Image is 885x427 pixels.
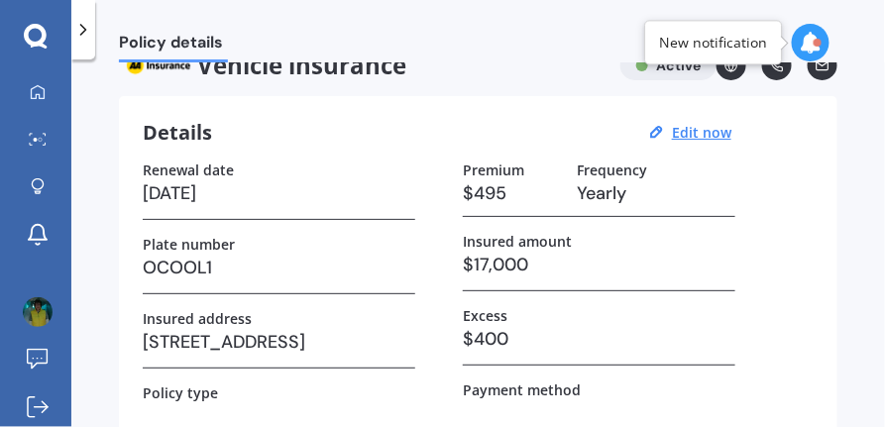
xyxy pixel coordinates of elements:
[463,381,581,398] label: Payment method
[143,236,235,253] label: Plate number
[143,253,415,282] h3: OCOOL1
[143,310,252,327] label: Insured address
[143,384,218,401] label: Policy type
[463,233,572,250] label: Insured amount
[672,123,731,142] u: Edit now
[463,178,561,208] h3: $495
[119,51,605,80] span: Vehicle insurance
[143,178,415,208] h3: [DATE]
[463,324,735,354] h3: $400
[143,161,234,178] label: Renewal date
[463,161,524,178] label: Premium
[143,120,212,146] h3: Details
[119,33,228,59] span: Policy details
[463,250,735,279] h3: $17,000
[577,178,735,208] h3: Yearly
[119,51,197,80] img: AA.webp
[23,297,53,327] img: ACg8ocJMwTF0maxFJ4p6vmAKkfaF1a_tAhmGy-mShHybhJ6K46SgDQ5O=s96-c
[463,307,507,324] label: Excess
[577,161,647,178] label: Frequency
[659,33,767,53] div: New notification
[666,124,737,142] button: Edit now
[143,327,415,357] h3: [STREET_ADDRESS]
